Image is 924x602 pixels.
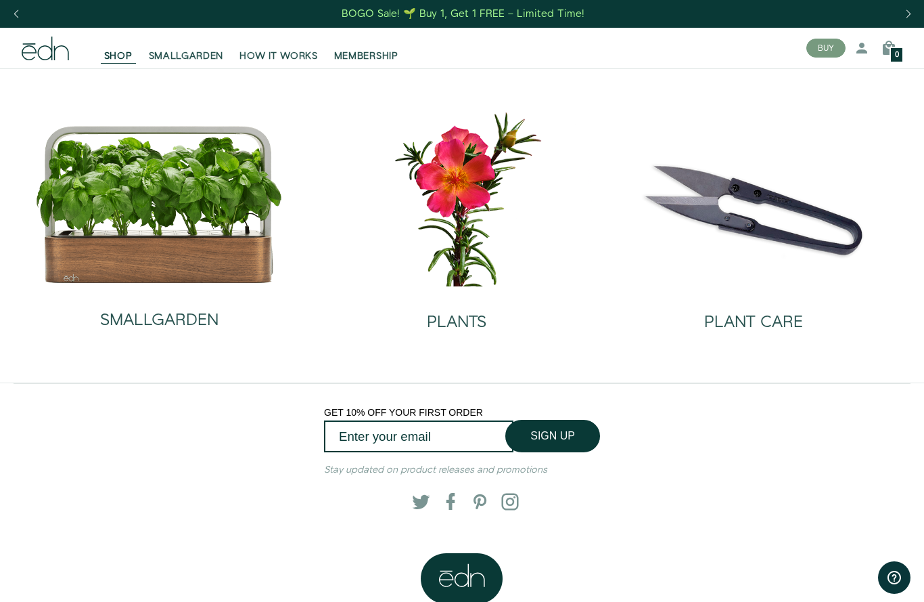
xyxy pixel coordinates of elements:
h2: PLANTS [427,314,486,331]
a: MEMBERSHIP [326,33,407,63]
em: Stay updated on product releases and promotions [324,463,547,477]
span: MEMBERSHIP [334,49,398,63]
button: BUY [806,39,846,58]
span: HOW IT WORKS [239,49,317,63]
a: SMALLGARDEN [35,284,283,340]
a: PLANTS [319,286,594,342]
a: SMALLGARDEN [141,33,232,63]
a: BOGO Sale! 🌱 Buy 1, Get 1 FREE – Limited Time! [341,3,586,24]
div: BOGO Sale! 🌱 Buy 1, Get 1 FREE – Limited Time! [342,7,584,21]
h2: SMALLGARDEN [100,311,218,329]
span: SHOP [104,49,133,63]
span: SMALLGARDEN [149,49,224,63]
span: 0 [895,51,899,59]
a: SHOP [96,33,141,63]
span: GET 10% OFF YOUR FIRST ORDER [324,407,483,418]
h2: PLANT CARE [704,314,803,331]
a: PLANT CARE [616,286,892,342]
a: HOW IT WORKS [231,33,325,63]
input: Enter your email [324,421,513,452]
iframe: Opens a widget where you can find more information [878,561,910,595]
button: SIGN UP [505,420,600,452]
